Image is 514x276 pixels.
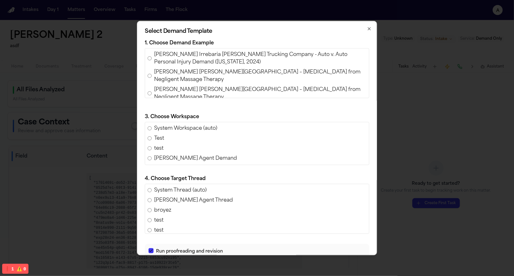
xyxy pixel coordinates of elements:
span: [PERSON_NAME] Irrebaria [PERSON_NAME] Trucking Company - Auto v. Auto Personal Injury Demand ([US... [154,51,366,66]
p: 3. Choose Workspace [145,113,369,120]
span: broyez [154,206,171,214]
input: Test [148,136,152,140]
span: [PERSON_NAME] Agent Thread [154,196,233,204]
h2: Select Demand Template [145,28,369,34]
input: System Workspace (auto) [148,126,152,130]
input: test [148,228,152,232]
input: [PERSON_NAME] Agent Demand [148,156,152,160]
input: [PERSON_NAME] [PERSON_NAME][GEOGRAPHIC_DATA] – [MEDICAL_DATA] from Negligent Massage Therapy [148,91,152,95]
span: Test [154,134,164,142]
span: Run proofreading and revision [156,249,223,253]
input: test [148,146,152,150]
p: 4. Choose Target Thread [145,175,369,182]
input: broyez [148,208,152,212]
p: 1. Choose Demand Example [145,39,369,47]
span: [PERSON_NAME] [PERSON_NAME][GEOGRAPHIC_DATA] – [MEDICAL_DATA] from Negligent Massage Therapy [154,68,366,83]
span: [PERSON_NAME] Agent Demand [154,154,237,162]
span: System Thread (auto) [154,186,207,194]
span: System Workspace (auto) [154,124,217,132]
span: test [154,144,164,152]
span: test [154,216,164,224]
input: [PERSON_NAME] Agent Thread [148,198,152,202]
span: [PERSON_NAME] [PERSON_NAME][GEOGRAPHIC_DATA] – [MEDICAL_DATA] from Negligent Massage Therapy [154,86,366,101]
input: test [148,218,152,222]
input: [PERSON_NAME] Irrebaria [PERSON_NAME] Trucking Company - Auto v. Auto Personal Injury Demand ([US... [148,56,152,60]
span: test [154,226,164,234]
input: System Thread (auto) [148,188,152,192]
input: [PERSON_NAME] [PERSON_NAME][GEOGRAPHIC_DATA] – [MEDICAL_DATA] from Negligent Massage Therapy [148,74,152,78]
